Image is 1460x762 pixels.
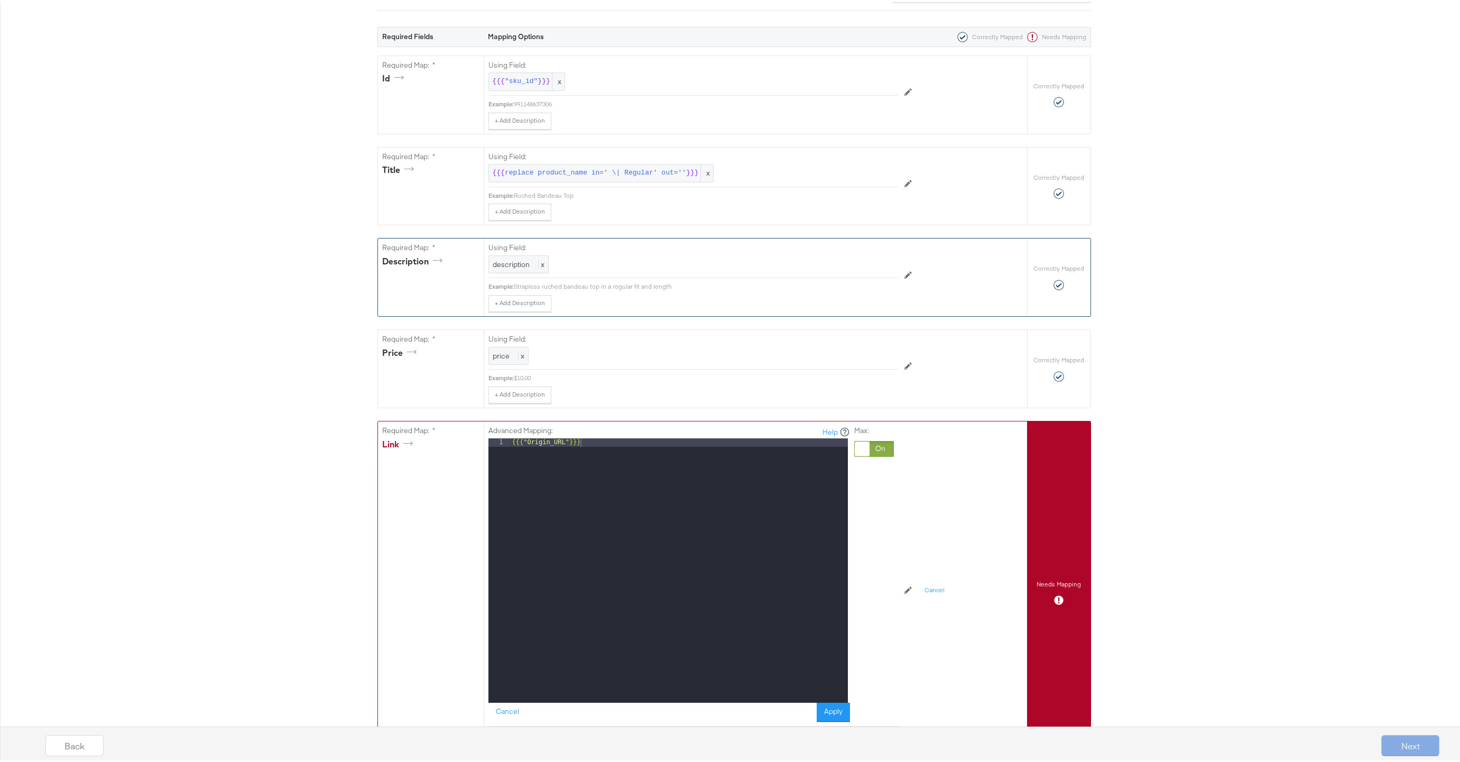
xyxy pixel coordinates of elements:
[1023,30,1086,40] div: Needs Mapping
[488,150,898,160] label: Using Field:
[382,30,433,39] strong: Required Fields
[514,372,898,380] div: $10.00
[1033,262,1084,271] label: Correctly Mapped
[488,701,526,720] button: Cancel
[505,75,538,85] span: "sku_id"
[493,258,530,267] span: description
[918,580,951,597] button: Cancel
[382,253,446,265] div: description
[382,241,479,251] label: Required Map: *
[488,241,898,251] label: Using Field:
[488,384,551,401] button: + Add Description
[488,98,514,106] div: Example:
[493,166,505,176] span: {{{
[488,293,551,310] button: + Add Description
[382,436,417,448] div: link
[488,189,514,198] div: Example:
[488,436,510,445] div: 1
[514,189,898,198] div: Ruched Bandeau Top
[493,75,505,85] span: {{{
[382,345,420,357] div: price
[518,349,524,359] span: x
[382,70,408,82] div: id
[1033,80,1084,88] label: Correctly Mapped
[488,111,551,127] button: + Add Description
[538,75,550,85] span: }}}
[488,58,898,68] label: Using Field:
[538,258,544,267] span: x
[817,701,850,720] button: Apply
[488,372,514,380] div: Example:
[854,424,894,434] label: Max:
[488,332,898,342] label: Using Field:
[1033,171,1084,180] label: Correctly Mapped
[488,280,514,289] div: Example:
[382,150,479,160] label: Required Map: *
[1033,354,1084,362] label: Correctly Mapped
[953,30,1023,40] div: Correctly Mapped
[488,30,544,39] strong: Mapping Options
[823,425,838,435] a: Help
[514,98,898,106] div: 991148637306
[514,280,898,289] div: Strapless ruched bandeau top in a regular fit and length
[382,424,479,434] label: Required Map: *
[552,71,565,88] span: x
[700,162,713,180] span: x
[382,162,418,174] div: title
[686,166,698,176] span: }}}
[505,166,686,176] span: replace product_name in=' \| Regular' out=''
[382,332,479,342] label: Required Map: *
[1037,578,1081,586] label: Needs Mapping
[382,58,479,68] label: Required Map: *
[45,733,104,754] button: Back
[488,201,551,218] button: + Add Description
[493,349,510,359] span: price
[488,424,553,434] label: Advanced Mapping:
